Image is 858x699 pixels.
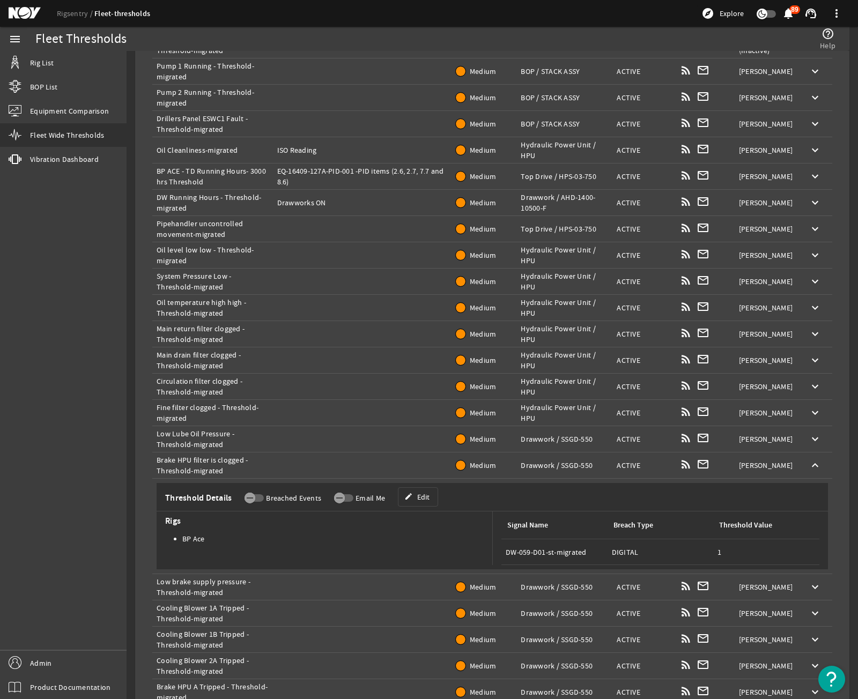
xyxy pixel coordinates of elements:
div: [PERSON_NAME] [739,145,794,155]
span: Medium [470,608,497,618]
div: Drawwork / AHD-1400-10500-F [521,192,608,213]
div: ACTIVE [617,608,671,619]
mat-icon: mail_outline [697,221,709,234]
mat-icon: keyboard_arrow_down [809,222,822,235]
div: Pipehandler uncontrolled movement-migrated [157,218,269,240]
div: EQ-16409-127A-PID-001 -PID items (2.6, 2.7, 7.7 and 8.6) [277,166,447,187]
span: Medium [470,434,497,444]
div: [PERSON_NAME] [739,434,794,444]
span: Medium [470,303,497,313]
mat-icon: mail_outline [697,300,709,313]
div: ACTIVE [617,118,671,129]
mat-icon: rss_feed [679,353,692,366]
div: Drillers Panel ESWC1 Fault - Threshold-migrated [157,113,269,135]
span: Vibration Dashboard [30,154,99,165]
div: Drawwork / SSGD-550 [521,434,608,444]
div: Drawworks ON [277,197,447,208]
mat-icon: explore [701,7,714,20]
div: Hydraulic Power Unit / HPU [521,271,608,292]
span: Medium [470,145,497,155]
span: Medium [470,329,497,339]
mat-icon: keyboard_arrow_down [809,170,822,183]
mat-icon: help_outline [822,27,834,40]
div: Low brake supply pressure - Threshold-migrated [157,576,269,598]
div: ACTIVE [617,381,671,392]
span: Admin [30,658,51,668]
span: Rigs [161,516,492,526]
mat-icon: rss_feed [679,685,692,697]
div: [PERSON_NAME] [739,407,794,418]
span: BOP List [30,81,57,92]
div: [PERSON_NAME] [739,582,794,592]
div: Top Drive / HPS-03-750 [521,224,608,234]
div: Drawwork / SSGD-550 [521,608,608,619]
span: Explore [720,8,744,19]
li: BP Ace [182,534,337,544]
div: ACTIVE [617,634,671,645]
span: Medium [470,119,497,129]
div: ACTIVE [617,171,671,182]
mat-icon: mail_outline [697,143,709,155]
mat-icon: rss_feed [679,169,692,182]
mat-icon: keyboard_arrow_down [809,633,822,646]
mat-icon: keyboard_arrow_down [809,581,822,593]
button: more_vert [824,1,849,26]
span: Fleet Wide Thresholds [30,130,104,140]
mat-icon: keyboard_arrow_down [809,686,822,698]
mat-icon: mail_outline [697,579,709,592]
div: ACTIVE [617,582,671,592]
div: Drawwork / SSGD-550 [521,460,608,471]
a: Fleet-thresholds [94,9,150,19]
div: [PERSON_NAME] [739,460,794,471]
div: DW-059-D01-st-migrated [506,547,603,557]
div: ACTIVE [617,687,671,697]
div: Top Drive / HPS-03-750 [521,171,608,182]
div: ACTIVE [617,660,671,671]
span: Medium [470,172,497,181]
mat-icon: rss_feed [679,658,692,671]
mat-icon: keyboard_arrow_down [809,659,822,672]
mat-icon: rss_feed [679,248,692,261]
div: ACTIVE [617,276,671,287]
div: [PERSON_NAME] [739,171,794,182]
div: Brake HPU filter is clogged - Threshold-migrated [157,455,269,476]
div: [PERSON_NAME] [739,634,794,645]
mat-icon: rss_feed [679,143,692,155]
span: Medium [470,635,497,644]
div: [PERSON_NAME] [739,687,794,697]
mat-icon: keyboard_arrow_down [809,328,822,340]
button: Open Resource Center [818,666,845,693]
div: BOP / STACK ASSY [521,92,608,103]
mat-icon: support_agent [804,7,817,20]
mat-icon: rss_feed [679,632,692,645]
div: ACTIVE [617,66,671,77]
span: Threshold Details [161,493,232,503]
span: Medium [470,198,497,207]
div: [PERSON_NAME] [739,118,794,129]
div: [PERSON_NAME] [739,276,794,287]
div: [PERSON_NAME] [739,66,794,77]
mat-icon: mail_outline [697,64,709,77]
span: Medium [470,250,497,260]
span: Equipment Comparison [30,106,109,116]
div: ACTIVE [617,302,671,313]
div: Hydraulic Power Unit / HPU [521,402,608,423]
a: Rigsentry [57,9,94,18]
div: Circulation filter clogged - Threshold-migrated [157,376,269,397]
mat-icon: rss_feed [679,64,692,77]
mat-icon: keyboard_arrow_down [809,301,822,314]
div: [PERSON_NAME] [739,329,794,339]
mat-icon: rss_feed [679,405,692,418]
div: Oil Cleanliness-migrated [157,145,269,155]
mat-icon: rss_feed [679,379,692,392]
div: BOP / STACK ASSY [521,118,608,129]
mat-icon: keyboard_arrow_down [809,117,822,130]
div: [PERSON_NAME] [739,302,794,313]
label: Breached Events [264,493,321,503]
button: 89 [782,8,794,19]
div: DIGITAL [612,547,709,557]
div: Signal Name [507,519,548,531]
div: [PERSON_NAME] [739,381,794,392]
div: Cooling Blower 1A Tripped - Threshold-migrated [157,603,269,624]
div: ISO Reading [277,145,447,155]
